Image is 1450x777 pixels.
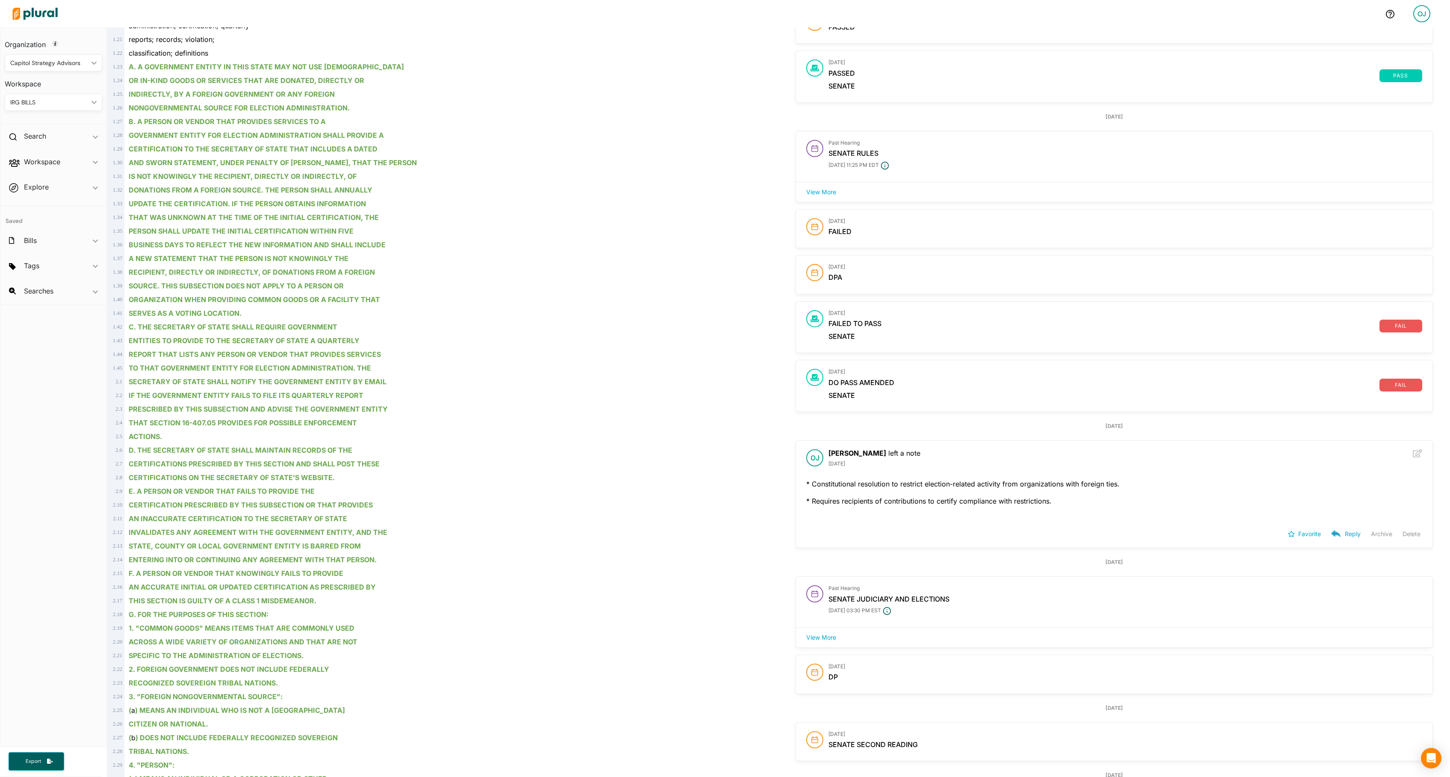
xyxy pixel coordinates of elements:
[24,157,60,166] h2: Workspace
[129,76,364,85] ins: OR IN-KIND GOODS OR SERVICES THAT ARE DONATED, DIRECTLY OR
[828,273,842,282] span: DPA
[113,584,122,590] span: 2 . 16
[129,391,363,400] ins: IF THE GOVERNMENT ENTITY FAILS TO FILE ITS QUARTERLY REPORT
[828,449,886,457] b: [PERSON_NAME]
[115,447,122,453] span: 2 . 6
[113,557,122,563] span: 2 . 14
[828,332,855,341] span: Senate
[113,666,122,672] span: 2 . 22
[113,611,122,617] span: 2 . 18
[798,631,845,644] button: View More
[1385,383,1417,388] span: fail
[113,36,122,42] span: 1 . 21
[113,625,122,631] span: 2 . 19
[129,418,357,427] ins: THAT SECTION 16-407.05 PROVIDES FOR POSSIBLE ENFORCEMENT
[129,117,326,126] ins: B. A PERSON OR VENDOR THAT PROVIDES SERVICES TO A
[1385,323,1417,329] span: fail
[113,201,122,207] span: 1 . 33
[796,704,1433,712] div: [DATE]
[129,227,354,235] ins: PERSON SHALL UPDATE THE INITIAL CERTIFICATION WITHIN FIVE
[129,596,316,605] ins: THIS SECTION IS GUILTY OF A CLASS 1 MISDEMEANOR.
[1345,531,1361,537] p: Reply
[113,324,122,330] span: 1 . 42
[113,338,122,344] span: 1 . 43
[113,762,122,768] span: 2 . 29
[113,173,122,179] span: 1 . 31
[113,132,122,138] span: 1 . 28
[129,583,376,591] ins: AN ACCURATE INITIAL OR UPDATED CERTIFICATION AS PRESCRIBED BY
[113,516,122,522] span: 2 . 11
[796,558,1433,566] div: [DATE]
[115,461,122,467] span: 2 . 7
[129,610,268,619] ins: G. FOR THE PURPOSES OF THIS SECTION:
[129,446,352,454] ins: D. THE SECRETARY OF STATE SHALL MAINTAIN RECORDS OF THE
[113,639,122,645] span: 2 . 20
[806,449,823,466] div: OJ
[1331,527,1361,541] button: Reply
[129,145,377,153] ins: CERTIFICATION TO THE SECRETARY OF STATE THAT INCLUDES A DATED
[113,160,122,166] span: 1 . 30
[828,391,855,400] span: Senate
[113,310,122,316] span: 1 . 41
[828,320,1379,332] span: failed to pass
[828,740,918,749] span: Senate Second Reading
[24,131,46,141] h2: Search
[129,282,344,290] ins: SOURCE. THIS SUBSECTION DOES NOT APPLY TO A PERSON OR
[113,228,122,234] span: 1 . 35
[115,379,122,385] span: 2 . 1
[10,59,88,68] div: Capitol Strategy Advisors
[113,543,122,549] span: 2 . 13
[129,747,189,756] ins: TRIBAL NATIONS.
[113,721,122,727] span: 2 . 26
[113,570,122,576] span: 2 . 15
[129,761,174,769] ins: 4. "PERSON":
[796,422,1433,430] div: [DATE]
[113,365,122,371] span: 1 . 45
[129,651,304,660] ins: SPECIFIC TO THE ADMINISTRATION OF ELECTIONS.
[129,473,335,482] ins: CERTIFICATIONS ON THE SECRETARY OF STATE'S WEBSITE.
[129,528,387,537] ins: INVALIDATES ANY AGREEMENT WITH THE GOVERNMENT ENTITY, AND THE
[10,98,88,107] div: IRG BILLS
[113,748,122,754] span: 2 . 28
[115,488,122,494] span: 2 . 9
[828,59,1422,65] h3: [DATE]
[113,598,122,604] span: 2 . 17
[1298,531,1321,537] p: Favorite
[1413,5,1430,22] div: OJ
[115,475,122,480] span: 2 . 8
[129,158,417,167] ins: AND SWORN STATEMENT, UNDER PENALTY OF [PERSON_NAME], THAT THE PERSON
[115,420,122,426] span: 2 . 4
[129,186,372,194] ins: DONATIONS FROM A FOREIGN SOURCE. THE PERSON SHALL ANNUALLY
[129,487,315,495] ins: E. A PERSON OR VENDOR THAT FAILS TO PROVIDE THE
[113,297,122,302] span: 1 . 40
[113,77,122,83] span: 1 . 24
[129,62,404,71] ins: A. A GOVERNMENT ENTITY IN THIS STATE MAY NOT USE [DEMOGRAPHIC_DATA]
[129,172,357,181] ins: IS NOT KNOWINGLY THE RECIPIENT, DIRECTLY OR INDIRECTLY, OF
[115,433,122,439] span: 2 . 5
[129,131,384,139] ins: GOVERNMENT ENTITY FOR ELECTION ADMINISTRATION SHALL PROVIDE A
[828,369,1422,375] h3: [DATE]
[129,49,208,57] span: classification; definitions
[24,261,39,270] h2: Tags
[129,692,283,701] ins: 3. "FOREIGN NONGOVERNMENTAL SOURCE":
[113,50,122,56] span: 1 . 22
[129,542,361,550] ins: STATE, COUNTY OR LOCAL GOVERNMENT ENTITY IS BARRED FROM
[828,607,881,614] span: [DATE] 03:30 PM EST
[129,309,242,317] ins: SERVES AS A VOTING LOCATION.
[828,461,1406,467] h3: [DATE]
[113,64,122,70] span: 1 . 23
[129,501,373,509] ins: CERTIFICATION PRESCRIBED BY THIS SUBSECTION OR THAT PROVIDES
[828,449,920,457] span: left a note
[113,146,122,152] span: 1 . 29
[129,336,360,345] ins: ENTITIES TO PROVIDE TO THE SECRETARY OF STATE A QUARTERLY
[24,286,53,296] h2: Searches
[113,214,122,220] span: 1 . 34
[129,323,337,331] ins: C. THE SECRETARY OF STATE SHALL REQUIRE GOVERNMENT
[828,218,1422,224] h3: [DATE]
[113,255,122,261] span: 1 . 37
[796,113,1433,121] div: [DATE]
[129,460,380,468] ins: CERTIFICATIONS PRESCRIBED BY THIS SECTION AND SHALL POST THESE
[828,140,1422,146] h3: Past Hearing
[113,119,122,125] span: 1 . 27
[129,720,208,728] ins: CITIZEN OR NATIONAL.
